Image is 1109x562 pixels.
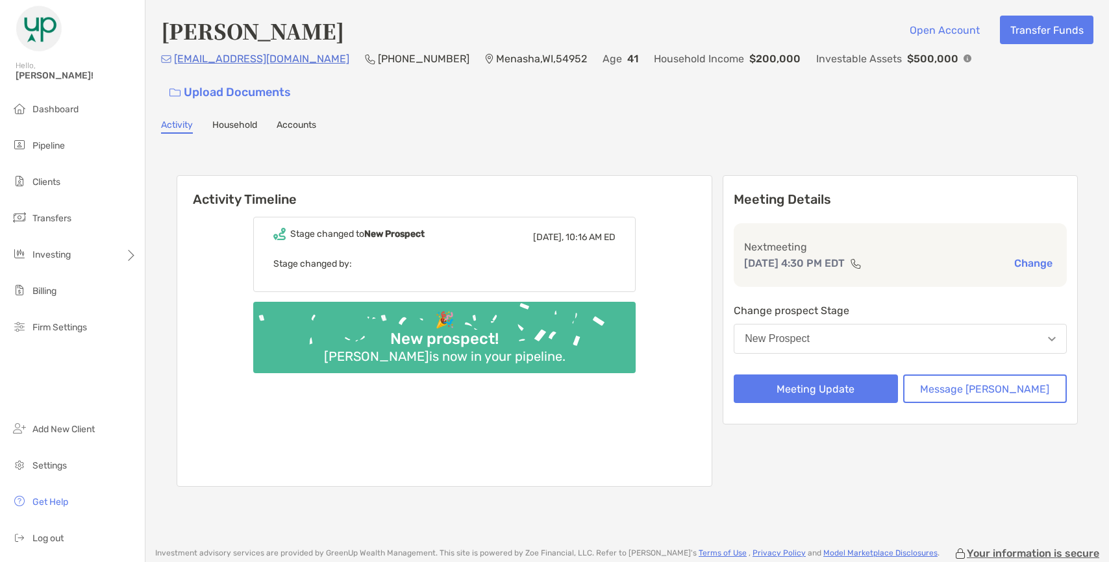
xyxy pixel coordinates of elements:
[745,333,810,345] div: New Prospect
[155,548,940,558] p: Investment advisory services are provided by GreenUp Wealth Management . This site is powered by ...
[365,54,375,64] img: Phone Icon
[161,79,299,106] a: Upload Documents
[253,302,636,362] img: Confetti
[32,140,65,151] span: Pipeline
[277,119,316,134] a: Accounts
[967,547,1099,559] p: Your information is secure
[533,232,564,243] span: [DATE],
[907,51,958,67] p: $500,000
[32,286,56,297] span: Billing
[1048,337,1056,341] img: Open dropdown arrow
[654,51,744,67] p: Household Income
[734,302,1067,319] p: Change prospect Stage
[734,374,897,403] button: Meeting Update
[273,228,286,240] img: Event icon
[364,228,425,239] b: New Prospect
[32,424,95,435] span: Add New Client
[496,51,587,67] p: Menasha , WI , 54952
[749,51,801,67] p: $200,000
[627,51,638,67] p: 41
[899,16,990,44] button: Open Account
[12,457,27,472] img: settings icon
[430,311,460,330] div: 🎉
[744,255,845,271] p: [DATE] 4:30 PM EDT
[161,119,193,134] a: Activity
[12,493,27,509] img: get-help icon
[753,548,806,557] a: Privacy Policy
[566,232,616,243] span: 10:16 AM ED
[385,330,504,348] div: New prospect!
[12,173,27,189] img: clients icon
[174,51,349,67] p: [EMAIL_ADDRESS][DOMAIN_NAME]
[1000,16,1093,44] button: Transfer Funds
[12,210,27,225] img: transfers icon
[734,191,1067,208] p: Meeting Details
[12,530,27,545] img: logout icon
[12,282,27,298] img: billing icon
[32,533,64,544] span: Log out
[699,548,747,557] a: Terms of Use
[32,104,79,115] span: Dashboard
[32,177,60,188] span: Clients
[744,239,1056,255] p: Next meeting
[161,55,171,63] img: Email Icon
[12,246,27,262] img: investing icon
[850,258,862,269] img: communication type
[603,51,622,67] p: Age
[177,176,712,207] h6: Activity Timeline
[903,374,1067,403] button: Message [PERSON_NAME]
[964,55,971,62] img: Info Icon
[32,460,67,471] span: Settings
[319,348,571,364] div: [PERSON_NAME] is now in your pipeline.
[290,228,425,239] div: Stage changed to
[32,213,71,224] span: Transfers
[32,249,71,260] span: Investing
[273,256,616,272] p: Stage changed by:
[12,137,27,153] img: pipeline icon
[734,324,1067,354] button: New Prospect
[12,319,27,334] img: firm-settings icon
[16,70,137,81] span: [PERSON_NAME]!
[169,88,181,97] img: button icon
[12,101,27,116] img: dashboard icon
[1010,256,1056,270] button: Change
[16,5,62,52] img: Zoe Logo
[12,421,27,436] img: add_new_client icon
[32,322,87,333] span: Firm Settings
[161,16,344,45] h4: [PERSON_NAME]
[212,119,257,134] a: Household
[823,548,938,557] a: Model Marketplace Disclosures
[816,51,902,67] p: Investable Assets
[378,51,469,67] p: [PHONE_NUMBER]
[485,54,493,64] img: Location Icon
[32,496,68,507] span: Get Help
